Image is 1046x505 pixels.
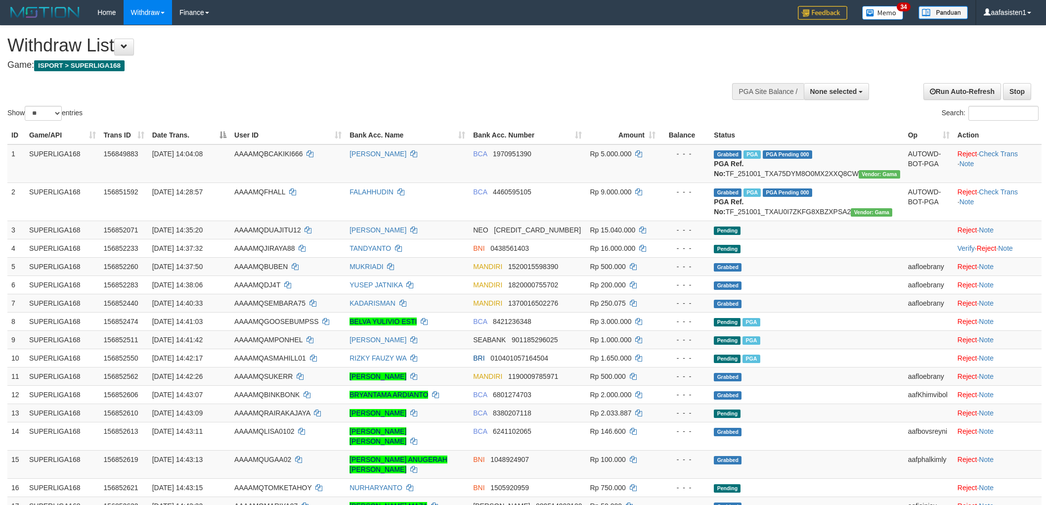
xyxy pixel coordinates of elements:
img: panduan.png [918,6,968,19]
td: 3 [7,221,25,239]
span: 156852606 [104,391,138,399]
td: · [954,404,1042,422]
div: - - - [663,353,706,363]
td: · [954,294,1042,312]
th: Action [954,126,1042,144]
div: - - - [663,371,706,381]
span: AAAAMQBUBEN [234,263,288,271]
span: [DATE] 14:43:13 [152,456,203,463]
a: Stop [1003,83,1031,100]
div: - - - [663,317,706,326]
span: Marked by aafsengchandara [742,336,760,345]
span: BCA [473,318,487,325]
td: · [954,422,1042,450]
span: Rp 500.000 [590,263,625,271]
td: · [954,478,1042,497]
a: YUSEP JATNIKA [349,281,402,289]
td: aafloebrany [904,275,954,294]
b: PGA Ref. No: [714,160,743,178]
td: SUPERLIGA168 [25,144,100,183]
a: Reject [958,409,977,417]
td: 7 [7,294,25,312]
span: Rp 9.000.000 [590,188,631,196]
span: Rp 2.033.887 [590,409,631,417]
span: Copy 1970951390 to clipboard [493,150,531,158]
span: Vendor URL: https://trx31.1velocity.biz [859,170,900,179]
a: BELVA YULIVIO ESTI [349,318,417,325]
span: AAAAMQAMPONHEL [234,336,303,344]
td: · [954,275,1042,294]
label: Show entries [7,106,83,121]
div: - - - [663,390,706,400]
td: 9 [7,330,25,349]
span: Grabbed [714,150,741,159]
th: Bank Acc. Name: activate to sort column ascending [346,126,469,144]
a: Reject [958,299,977,307]
span: Copy 5859457140486971 to clipboard [494,226,581,234]
a: Check Trans [979,150,1018,158]
span: PGA Pending [763,188,812,197]
span: AAAAMQBINKBONK [234,391,300,399]
select: Showentries [25,106,62,121]
td: aafbovsreyni [904,422,954,450]
span: Pending [714,227,741,235]
span: 156852610 [104,409,138,417]
b: PGA Ref. No: [714,198,743,216]
td: aafKhimvibol [904,385,954,404]
img: MOTION_logo.png [7,5,83,20]
span: Rp 250.075 [590,299,625,307]
span: AAAAMQSEMBARA75 [234,299,305,307]
span: Grabbed [714,391,741,400]
th: Date Trans.: activate to sort column descending [148,126,230,144]
span: Copy 1520015598390 to clipboard [508,263,558,271]
span: Rp 2.000.000 [590,391,631,399]
td: 16 [7,478,25,497]
a: Reject [958,263,977,271]
td: · [954,450,1042,478]
a: KADARISMAN [349,299,395,307]
span: AAAAMQDUAJITU12 [234,226,301,234]
td: · · [954,239,1042,257]
span: Grabbed [714,456,741,464]
a: [PERSON_NAME] [349,226,406,234]
a: Note [979,372,994,380]
div: - - - [663,262,706,272]
span: AAAAMQDJ4T [234,281,280,289]
span: Pending [714,355,741,363]
span: BCA [473,150,487,158]
span: Copy 901185296025 to clipboard [512,336,558,344]
td: · [954,257,1042,275]
div: - - - [663,483,706,493]
span: [DATE] 14:43:09 [152,409,203,417]
a: Note [979,263,994,271]
span: Marked by aafsoycanthlai [743,188,761,197]
span: MANDIRI [473,299,502,307]
td: SUPERLIGA168 [25,239,100,257]
td: SUPERLIGA168 [25,294,100,312]
span: Copy 010401057164504 to clipboard [490,354,548,362]
span: 156852260 [104,263,138,271]
a: Reject [958,372,977,380]
td: 8 [7,312,25,330]
a: Reject [958,226,977,234]
th: Status [710,126,904,144]
td: · · [954,144,1042,183]
a: [PERSON_NAME] [349,150,406,158]
span: BCA [473,188,487,196]
span: BCA [473,409,487,417]
span: [DATE] 14:43:07 [152,391,203,399]
td: 11 [7,367,25,385]
span: AAAAMQASMAHILL01 [234,354,306,362]
span: 156852071 [104,226,138,234]
td: · [954,367,1042,385]
td: 4 [7,239,25,257]
span: 156852550 [104,354,138,362]
span: BNI [473,484,484,492]
span: Pending [714,484,741,493]
a: Note [979,427,994,435]
td: · [954,385,1042,404]
a: Note [979,409,994,417]
span: NEO [473,226,488,234]
span: 156852283 [104,281,138,289]
td: aafphalkimly [904,450,954,478]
